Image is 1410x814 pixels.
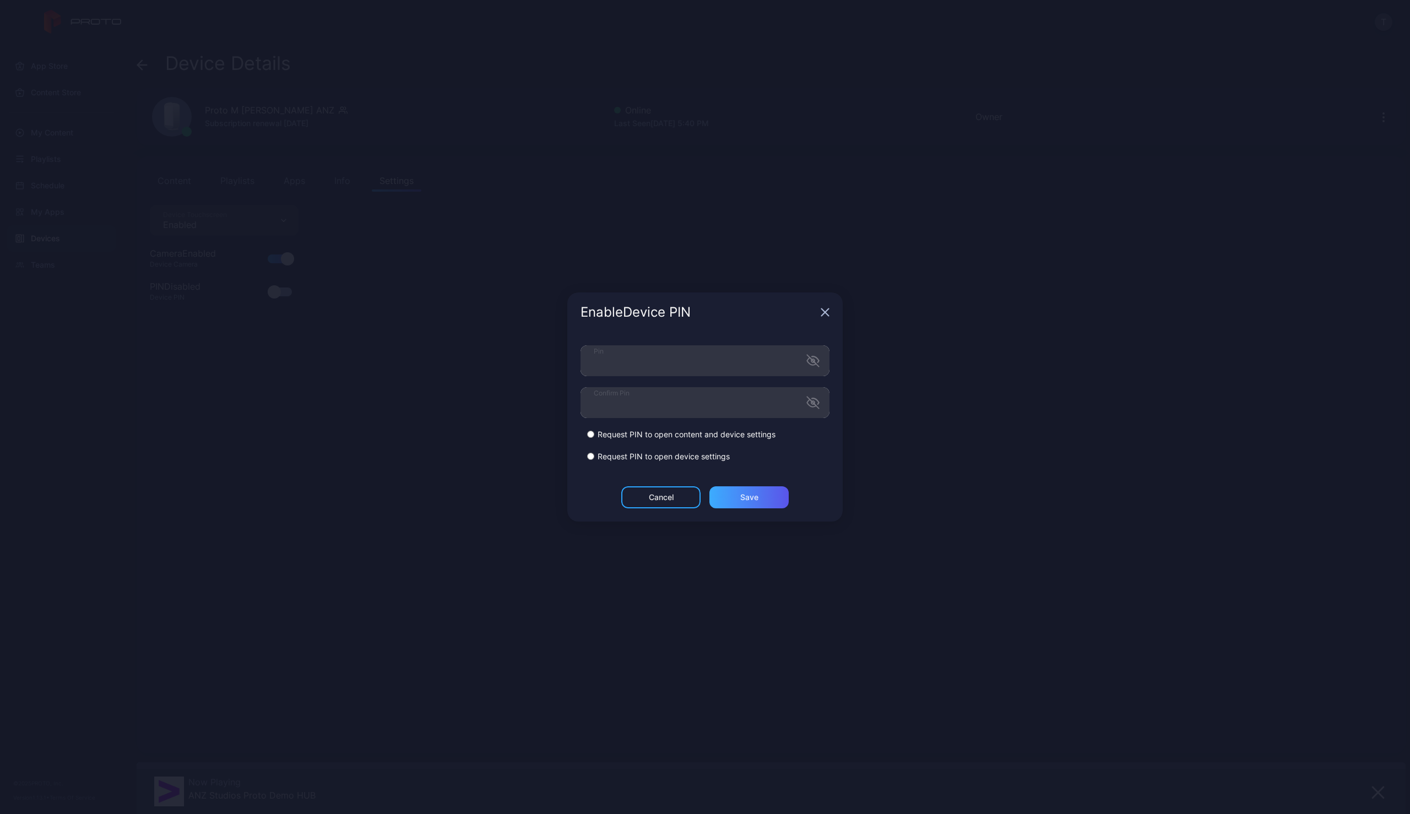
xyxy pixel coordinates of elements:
div: Cancel [649,493,674,502]
div: Save [740,493,758,502]
div: Enable Device PIN [581,306,816,319]
label: Request PIN to open device settings [598,451,730,462]
button: Pin [806,354,820,367]
input: Confirm Pin [581,387,829,418]
button: Save [709,486,789,508]
button: Cancel [621,486,701,508]
button: Confirm Pin [806,396,820,409]
input: Pin [581,345,829,376]
label: Request PIN to open content and device settings [598,429,775,440]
